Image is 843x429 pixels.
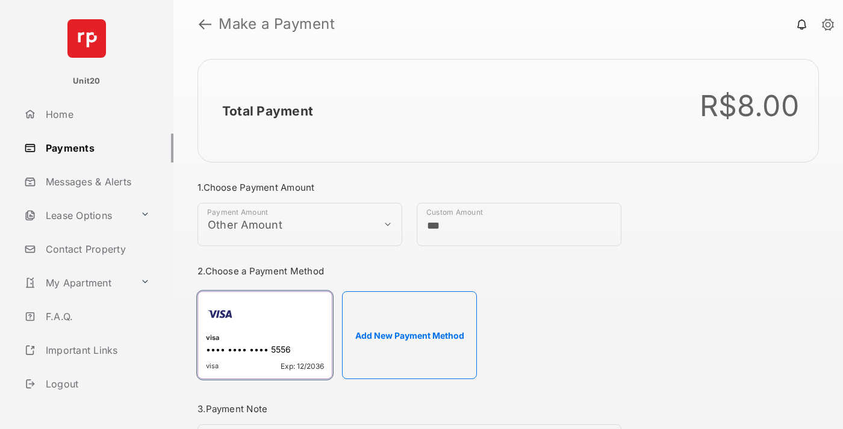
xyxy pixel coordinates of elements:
[198,265,621,277] h3: 2. Choose a Payment Method
[281,362,324,371] span: Exp: 12/2036
[19,369,173,398] a: Logout
[206,344,324,357] div: •••• •••• •••• 5556
[67,19,106,58] img: svg+xml;base64,PHN2ZyB4bWxucz0iaHR0cDovL3d3dy53My5vcmcvMjAwMC9zdmciIHdpZHRoPSI2NCIgaGVpZ2h0PSI2NC...
[206,362,219,371] span: visa
[19,336,155,365] a: Important Links
[342,291,477,379] button: Add New Payment Method
[19,201,135,230] a: Lease Options
[198,182,621,193] h3: 1. Choose Payment Amount
[19,167,173,196] a: Messages & Alerts
[198,291,332,379] div: visa•••• •••• •••• 5556visaExp: 12/2036
[222,103,313,119] h2: Total Payment
[19,268,135,297] a: My Apartment
[19,302,173,331] a: F.A.Q.
[19,235,173,264] a: Contact Property
[700,88,800,123] div: R$8.00
[206,333,324,344] div: visa
[19,134,173,162] a: Payments
[19,100,173,129] a: Home
[73,75,101,87] p: Unit20
[198,403,621,415] h3: 3. Payment Note
[219,17,335,31] strong: Make a Payment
